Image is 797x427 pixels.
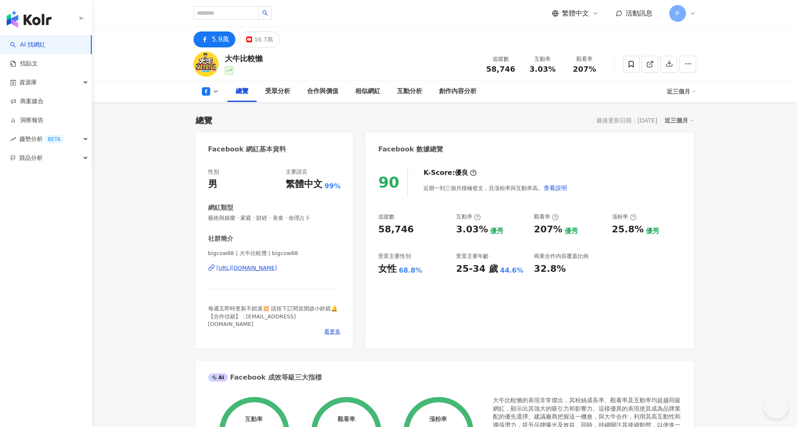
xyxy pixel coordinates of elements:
div: Facebook 成效等級三大指標 [208,373,322,382]
img: logo [7,11,52,28]
div: 男 [208,178,217,191]
span: 趨勢分析 [19,130,64,148]
div: 觀看率 [338,416,355,422]
span: 資源庫 [19,73,37,92]
div: 漲粉率 [429,416,447,422]
span: 查看說明 [544,185,567,191]
div: 主要語言 [286,168,307,176]
div: 優秀 [565,227,578,236]
div: 繁體中文 [286,178,322,191]
div: 5.9萬 [212,34,229,45]
div: 3.03% [456,223,488,236]
div: 受眾主要性別 [378,253,411,260]
div: 優秀 [646,227,659,236]
div: 25-34 歲 [456,263,498,276]
div: 68.8% [399,266,422,275]
div: K-Score : [423,168,477,177]
span: 207% [573,65,596,73]
div: 女性 [378,263,397,276]
span: 藝術與娛樂 · 家庭 · 財經 · 美食 · 命理占卜 [208,214,341,222]
div: 商業合作內容覆蓋比例 [534,253,588,260]
span: 58,746 [486,65,515,73]
img: KOL Avatar [193,52,219,77]
iframe: Help Scout Beacon - Open [763,393,789,419]
div: 社群簡介 [208,234,233,243]
div: 58,746 [378,223,414,236]
div: 追蹤數 [378,213,395,221]
span: 活動訊息 [626,9,653,17]
div: 觀看率 [534,213,559,221]
div: 優良 [455,168,468,177]
div: 相似網紅 [355,86,380,96]
div: 25.8% [612,223,644,236]
div: Facebook 數據總覽 [378,145,443,154]
div: 最後更新日期：[DATE] [596,117,657,124]
div: 互動率 [245,416,263,422]
div: 網紅類型 [208,203,233,212]
div: 32.8% [534,263,566,276]
div: 16.7萬 [254,34,273,45]
div: Facebook 網紅基本資料 [208,145,286,154]
div: 近期一到三個月積極發文，且漲粉率與互動率高。 [423,180,567,196]
div: 性別 [208,168,219,176]
div: 受眾主要年齡 [456,253,489,260]
a: 商案媒合 [10,97,44,106]
div: BETA [44,135,64,143]
button: 16.7萬 [240,31,280,47]
div: 總覽 [196,115,212,126]
span: 每週五即時更新不錯過💥 請按下訂閱並開啟小鈴鐺🔔 【合作信箱】：[EMAIL_ADDRESS][DOMAIN_NAME] [208,305,338,327]
div: 受眾分析 [265,86,290,96]
div: 大牛比較懶 [225,53,263,64]
span: P [676,9,679,18]
span: search [262,10,268,16]
a: [URL][DOMAIN_NAME] [208,264,341,272]
div: [URL][DOMAIN_NAME] [217,264,277,272]
span: bigcow88 | 大牛比較攬 | bigcow88 [208,250,341,257]
div: 總覽 [236,86,248,96]
button: 5.9萬 [193,31,235,47]
div: 漲粉率 [612,213,637,221]
div: 觀看率 [569,55,601,63]
a: 找貼文 [10,60,38,68]
div: 90 [378,174,399,191]
div: 追蹤數 [485,55,517,63]
div: 207% [534,223,562,236]
div: 互動率 [456,213,481,221]
span: 看更多 [324,328,340,336]
div: 互動率 [527,55,559,63]
div: AI [208,373,228,382]
div: 合作與價值 [307,86,338,96]
span: rise [10,136,16,142]
div: 44.6% [500,266,524,275]
div: 近三個月 [665,115,694,126]
button: 查看說明 [543,180,567,196]
a: 洞察報告 [10,116,44,125]
div: 優秀 [490,227,503,236]
span: 競品分析 [19,148,43,167]
span: 繁體中文 [562,9,589,18]
div: 創作內容分析 [439,86,477,96]
span: 99% [325,182,340,191]
span: 3.03% [529,65,555,73]
div: 互動分析 [397,86,422,96]
a: searchAI 找網紅 [10,41,45,49]
div: 近三個月 [667,85,696,98]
